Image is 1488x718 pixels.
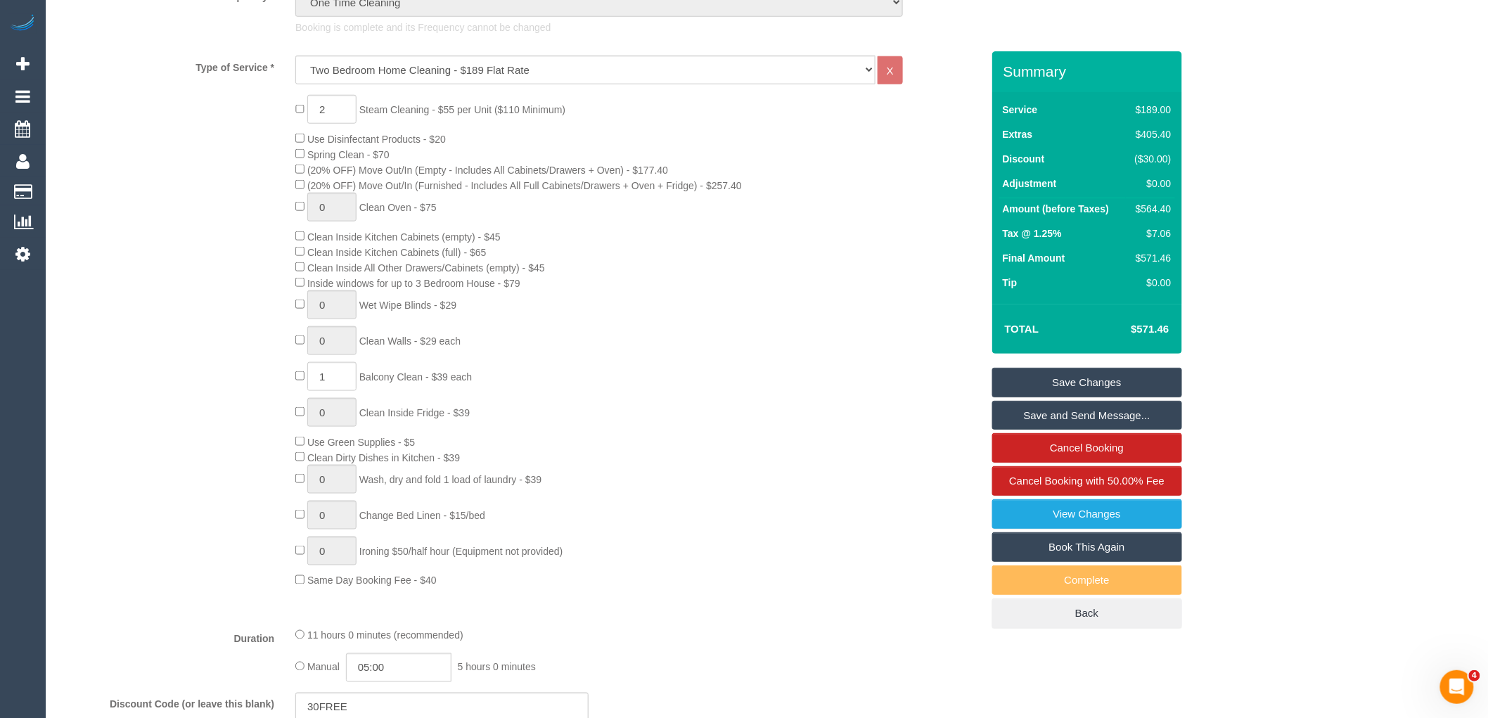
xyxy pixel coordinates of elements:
[1129,202,1172,216] div: $564.40
[8,14,37,34] img: Automaid Logo
[1003,127,1033,141] label: Extras
[1129,177,1172,191] div: $0.00
[1469,670,1480,681] span: 4
[992,433,1182,463] a: Cancel Booking
[49,56,285,75] label: Type of Service *
[359,407,470,418] span: Clean Inside Fridge - $39
[1129,127,1172,141] div: $405.40
[1005,323,1039,335] strong: Total
[1003,152,1045,166] label: Discount
[1003,202,1109,216] label: Amount (before Taxes)
[359,546,563,557] span: Ironing $50/half hour (Equipment not provided)
[1129,276,1172,290] div: $0.00
[49,627,285,646] label: Duration
[307,134,446,145] span: Use Disinfectant Products - $20
[307,630,463,641] span: 11 hours 0 minutes (recommended)
[1003,276,1018,290] label: Tip
[307,165,668,176] span: (20% OFF) Move Out/In (Empty - Includes All Cabinets/Drawers + Oven) - $177.40
[1003,63,1175,79] h3: Summary
[1129,152,1172,166] div: ($30.00)
[1129,251,1172,265] div: $571.46
[307,149,390,160] span: Spring Clean - $70
[307,247,486,258] span: Clean Inside Kitchen Cabinets (full) - $65
[992,401,1182,430] a: Save and Send Message...
[295,20,903,34] p: Booking is complete and its Frequency cannot be changed
[359,300,456,311] span: Wet Wipe Blinds - $29
[359,104,565,115] span: Steam Cleaning - $55 per Unit ($110 Minimum)
[458,662,536,673] span: 5 hours 0 minutes
[992,499,1182,529] a: View Changes
[359,371,472,383] span: Balcony Clean - $39 each
[307,662,340,673] span: Manual
[49,693,285,712] label: Discount Code (or leave this blank)
[1089,323,1169,335] h4: $571.46
[307,452,460,463] span: Clean Dirty Dishes in Kitchen - $39
[992,532,1182,562] a: Book This Again
[1129,103,1172,117] div: $189.00
[307,278,520,289] span: Inside windows for up to 3 Bedroom House - $79
[1009,475,1165,487] span: Cancel Booking with 50.00% Fee
[307,231,501,243] span: Clean Inside Kitchen Cabinets (empty) - $45
[1003,251,1065,265] label: Final Amount
[307,262,545,274] span: Clean Inside All Other Drawers/Cabinets (empty) - $45
[1129,226,1172,241] div: $7.06
[359,202,437,213] span: Clean Oven - $75
[992,598,1182,628] a: Back
[359,335,461,347] span: Clean Walls - $29 each
[359,510,485,521] span: Change Bed Linen - $15/bed
[1003,177,1057,191] label: Adjustment
[307,180,742,191] span: (20% OFF) Move Out/In (Furnished - Includes All Full Cabinets/Drawers + Oven + Fridge) - $257.40
[307,575,437,586] span: Same Day Booking Fee - $40
[992,466,1182,496] a: Cancel Booking with 50.00% Fee
[359,474,541,485] span: Wash, dry and fold 1 load of laundry - $39
[1003,103,1038,117] label: Service
[992,368,1182,397] a: Save Changes
[307,437,415,448] span: Use Green Supplies - $5
[1440,670,1474,704] iframe: Intercom live chat
[1003,226,1062,241] label: Tax @ 1.25%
